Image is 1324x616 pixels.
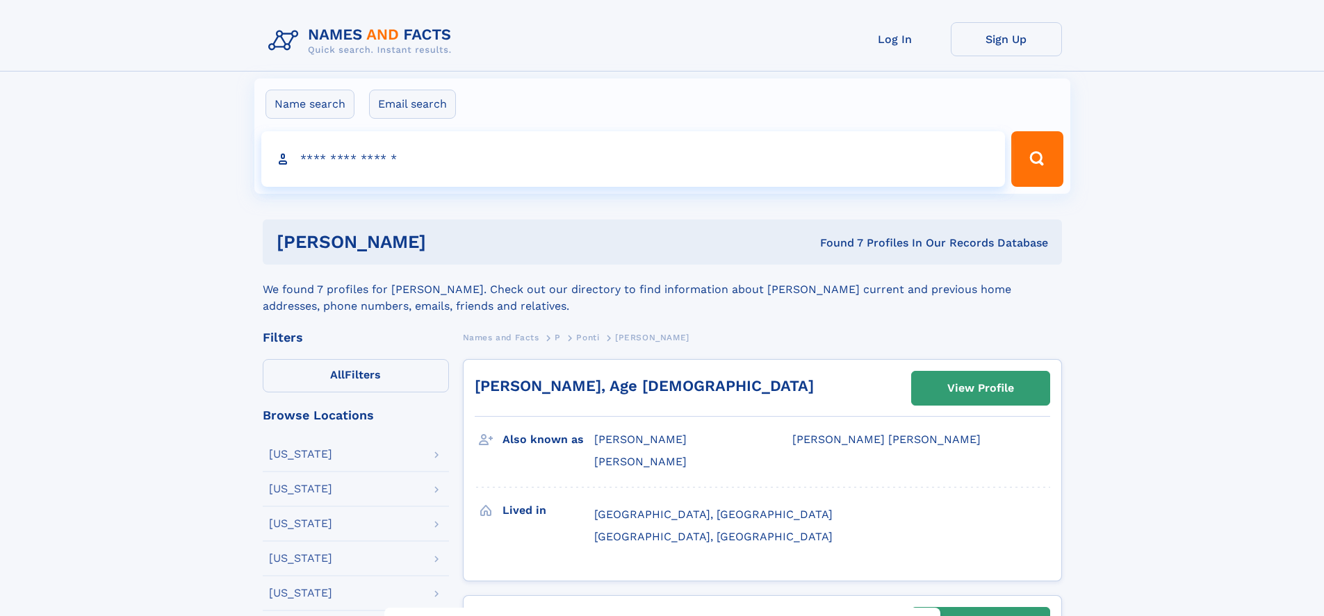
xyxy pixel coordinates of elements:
h3: Also known as [502,428,594,451]
span: [GEOGRAPHIC_DATA], [GEOGRAPHIC_DATA] [594,508,833,521]
label: Filters [263,359,449,392]
div: Filters [263,331,449,344]
span: [GEOGRAPHIC_DATA], [GEOGRAPHIC_DATA] [594,530,833,543]
div: [US_STATE] [269,588,332,599]
div: [US_STATE] [269,483,332,494]
a: Names and Facts [463,328,539,346]
div: Browse Locations [263,409,449,422]
a: View Profile [912,372,1049,405]
a: Sign Up [951,22,1062,56]
span: [PERSON_NAME] [PERSON_NAME] [792,433,981,446]
span: P [555,333,561,342]
div: [US_STATE] [269,449,332,460]
button: Search Button [1011,131,1063,187]
span: [PERSON_NAME] [594,433,687,446]
span: All [330,368,345,381]
div: Found 7 Profiles In Our Records Database [623,235,1048,251]
a: Ponti [576,328,599,346]
input: search input [261,131,1006,187]
a: P [555,328,561,346]
span: [PERSON_NAME] [594,455,687,468]
h1: [PERSON_NAME] [277,233,623,251]
div: View Profile [947,372,1014,404]
img: Logo Names and Facts [263,22,463,60]
span: Ponti [576,333,599,342]
div: We found 7 profiles for [PERSON_NAME]. Check out our directory to find information about [PERSON_... [263,265,1062,315]
label: Name search [265,90,354,119]
h3: Lived in [502,499,594,522]
a: [PERSON_NAME], Age [DEMOGRAPHIC_DATA] [475,377,814,394]
div: [US_STATE] [269,518,332,529]
a: Log In [840,22,951,56]
div: [US_STATE] [269,553,332,564]
span: [PERSON_NAME] [615,333,689,342]
label: Email search [369,90,456,119]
